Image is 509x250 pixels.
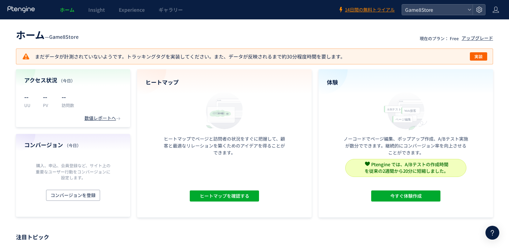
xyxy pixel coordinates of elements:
div: アップグレード [462,35,493,42]
a: 14日間の無料トライアル [338,7,395,13]
p: -- [62,91,74,102]
span: ヒートマップを確認する [200,190,249,202]
h4: コンバージョン [24,141,122,149]
button: コンバージョンを登録 [46,190,100,201]
img: home_experience_onbo_jp-C5-EgdA0.svg [381,90,431,131]
p: UU [24,102,35,108]
h4: 体験 [327,78,485,86]
button: 実装 [470,52,487,61]
img: svg+xml,%3c [365,161,370,166]
p: 訪問数 [62,102,74,108]
p: まだデータが計測されていないようです。トラッキングタグを実装してください。また、データが反映されるまで約30分程度時間を要します。 [22,52,345,61]
button: 今すぐ体験作成 [371,190,440,202]
div: 数値レポートへ [84,115,122,122]
h4: アクセス状況 [24,76,122,84]
span: Game8Store [403,5,465,15]
span: コンバージョンを登録 [51,190,96,201]
span: ホーム [60,6,74,13]
span: Game8Store [49,33,79,40]
p: 現在のプラン： Free [420,35,459,41]
h4: ヒートマップ [145,78,303,86]
span: Insight [88,6,105,13]
p: -- [43,91,53,102]
span: 今すぐ体験作成 [390,190,422,202]
span: ホーム [16,28,45,42]
span: Ptengine では、A/Bテストの作成時間 を従来の2週間から20分に短縮しました。 [365,161,448,174]
span: Experience [119,6,145,13]
span: ギャラリー [159,6,183,13]
span: （今日） [59,78,75,83]
p: ノーコードでページ編集、ポップアップ作成、A/Bテスト実施が数分でできます。継続的にコンバージョン率を向上させることができます。 [343,135,468,156]
p: -- [24,91,35,102]
span: （今日） [64,142,81,148]
span: 実装 [474,52,483,61]
span: 14日間の無料トライアル [345,7,395,13]
div: — [16,28,79,42]
p: 注目トピック [16,231,493,242]
p: PV [43,102,53,108]
button: ヒートマップを確認する [190,190,259,202]
p: 購入、申込、会員登録など、サイト上の重要なユーザー行動をコンバージョンに設定します。 [34,162,112,180]
p: ヒートマップでページと訪問者の状況をすぐに把握して、顧客と最適なリレーションを築くためのアイデアを得ることができます。 [162,135,287,156]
